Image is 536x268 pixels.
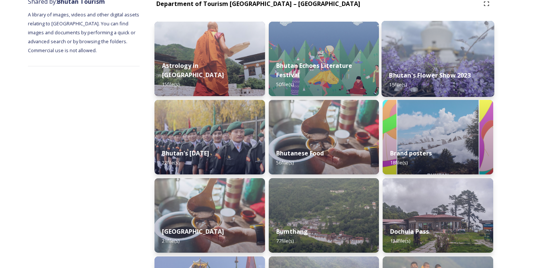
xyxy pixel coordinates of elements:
[269,22,379,96] img: Bhutan%2520Echoes7.jpg
[390,159,408,166] span: 18 file(s)
[162,62,224,79] strong: Astrology in [GEOGRAPHIC_DATA]
[389,71,471,79] strong: Bhutan's Flower Show 2023
[28,11,140,54] span: A library of images, videos and other digital assets relating to [GEOGRAPHIC_DATA]. You can find ...
[162,149,209,157] strong: Bhutan's [DATE]
[390,149,432,157] strong: Brand posters
[162,81,179,88] span: 15 file(s)
[276,237,294,244] span: 77 file(s)
[389,81,407,88] span: 15 file(s)
[154,22,265,96] img: _SCH1465.jpg
[383,100,493,174] img: Bhutan_Believe_800_1000_4.jpg
[269,100,379,174] img: Bumdeling%2520090723%2520by%2520Amp%2520Sripimanwat-4.jpg
[382,21,494,97] img: Bhutan%2520Flower%2520Show2.jpg
[276,227,308,236] strong: Bumthang
[276,62,352,79] strong: Bhutan Echoes Literature Festival
[390,227,429,236] strong: Dochula Pass
[162,159,179,166] span: 22 file(s)
[154,178,265,253] img: Bumdeling%2520090723%2520by%2520Amp%2520Sripimanwat-4%25202.jpg
[162,227,224,236] strong: [GEOGRAPHIC_DATA]
[390,237,410,244] span: 134 file(s)
[276,81,294,88] span: 50 file(s)
[154,100,265,174] img: Bhutan%2520National%2520Day10.jpg
[276,159,294,166] span: 56 file(s)
[276,149,324,157] strong: Bhutanese Food
[269,178,379,253] img: Bumthang%2520180723%2520by%2520Amp%2520Sripimanwat-20.jpg
[162,237,179,244] span: 21 file(s)
[383,178,493,253] img: 2022-10-01%252011.41.43.jpg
